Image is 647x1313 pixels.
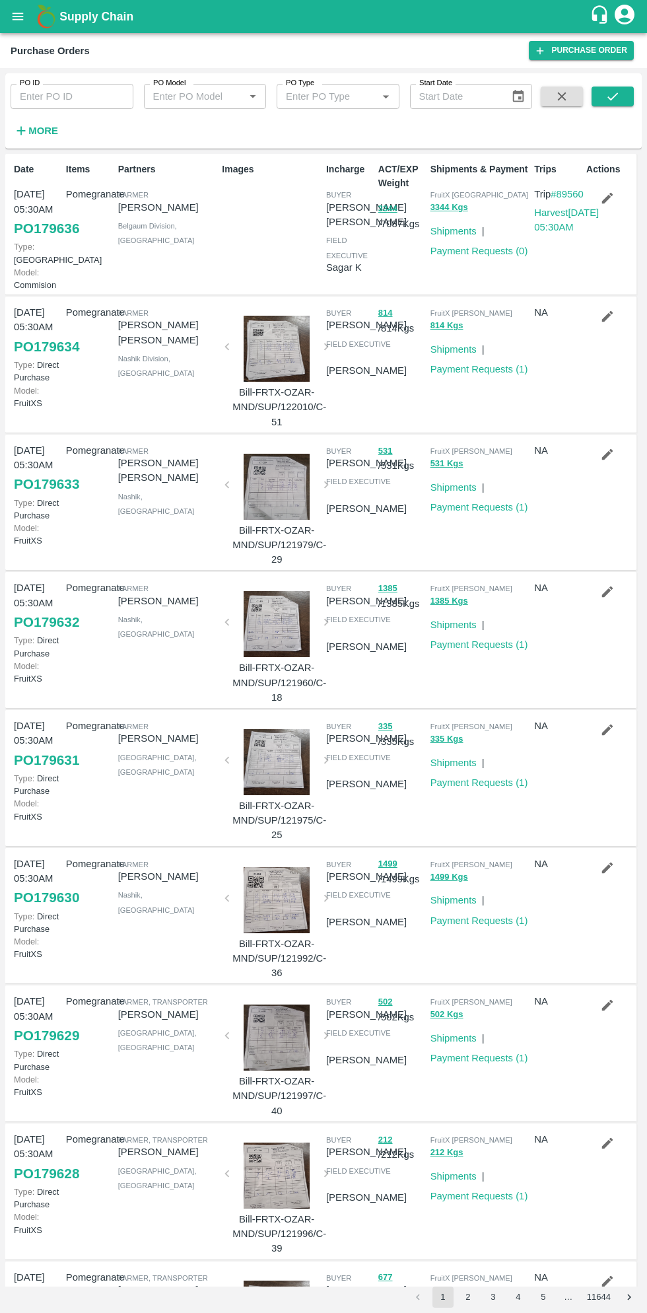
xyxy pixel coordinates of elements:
button: Open [244,88,261,105]
p: [PERSON_NAME] [326,594,407,608]
p: Direct Purchase [14,634,61,659]
p: NA [534,857,581,871]
span: field executive [326,891,391,899]
button: 1385 [378,581,397,596]
span: field executive [326,616,391,623]
p: / 531 Kgs [378,443,425,474]
a: PO179632 [14,610,79,634]
button: 814 Kgs [430,318,463,334]
span: Model: [14,1212,39,1222]
div: customer-support [590,5,613,28]
img: logo [33,3,59,30]
span: Model: [14,523,39,533]
a: PO179633 [14,472,79,496]
span: FruitX [PERSON_NAME] [430,585,512,592]
a: Payment Requests (1) [430,777,528,788]
p: Bill-FRTX-OZAR-MND/SUP/121975/C-25 [232,798,321,843]
span: Nashik Division , [GEOGRAPHIC_DATA] [118,355,195,377]
span: Type: [14,360,34,370]
span: Farmer, Transporter [118,1274,208,1282]
span: FruitX [PERSON_NAME] [430,447,512,455]
span: Farmer [118,309,149,317]
span: buyer [326,1136,351,1144]
span: FruitX [PERSON_NAME] [430,723,512,730]
p: NA [534,994,581,1009]
span: buyer [326,998,351,1006]
button: 212 Kgs [430,1145,463,1160]
p: [PERSON_NAME] [118,869,217,884]
button: 212 [378,1133,393,1148]
p: Shipments & Payment [430,162,529,176]
p: Trip [534,187,599,201]
p: Bill-FRTX-OZAR-MND/SUP/121960/C-18 [232,660,321,705]
p: [PERSON_NAME] [PERSON_NAME] [326,200,407,230]
p: Pomegranate [66,994,113,1009]
p: Commision [14,266,61,291]
span: FruitX [PERSON_NAME] [430,309,512,317]
p: / 814 Kgs [378,305,425,336]
button: Choose date [506,84,531,109]
span: Model: [14,937,39,946]
input: Start Date [410,84,500,109]
span: Farmer [118,723,149,730]
span: FruitX [PERSON_NAME] [430,998,512,1006]
button: 502 [378,995,393,1010]
span: Farmer [118,861,149,869]
p: FruitXS [14,935,61,960]
button: 3344 [378,201,397,217]
p: Bill-FRTX-OZAR-MND/SUP/122010/C-51 [232,385,321,429]
div: Purchase Orders [11,42,90,59]
p: Pomegranate [66,305,113,320]
p: Direct Purchase [14,1047,61,1073]
span: field executive [326,236,368,259]
a: PO179628 [14,1162,79,1186]
span: [GEOGRAPHIC_DATA] , [GEOGRAPHIC_DATA] [118,1029,197,1051]
a: Shipments [430,482,477,493]
input: Enter PO Type [281,88,374,105]
p: [PERSON_NAME] [326,1190,407,1205]
span: Type: [14,242,34,252]
p: Bill-FRTX-OZAR-MND/SUP/121996/C-39 [232,1212,321,1256]
p: FruitXS [14,522,61,547]
button: Go to page 5 [533,1287,554,1308]
span: Farmer, Transporter [118,998,208,1006]
span: Type: [14,911,34,921]
a: #89560 [551,189,584,199]
p: [PERSON_NAME] [326,869,407,884]
p: [PERSON_NAME] [118,1145,217,1159]
p: Direct Purchase [14,497,61,522]
p: [DATE] 05:30AM [14,857,61,886]
button: 814 [378,306,393,321]
a: PO179630 [14,886,79,909]
span: buyer [326,447,351,455]
p: Trips [534,162,581,176]
span: Belgaum Division , [GEOGRAPHIC_DATA] [118,222,195,244]
button: Go to page 11644 [583,1287,615,1308]
a: Shipments [430,1033,477,1044]
button: 1499 [378,857,397,872]
p: NA [534,1132,581,1147]
p: [PERSON_NAME] [326,501,407,516]
p: [PERSON_NAME] [326,363,407,378]
p: / 1499 Kgs [378,857,425,887]
p: / 7087 Kgs [378,201,425,231]
strong: More [28,125,58,136]
p: FruitXS [14,384,61,409]
p: Bill-FRTX-OZAR-MND/SUP/121997/C-40 [232,1074,321,1118]
input: Enter PO Model [148,88,241,105]
p: Direct Purchase [14,772,61,797]
button: Go to page 4 [508,1287,529,1308]
button: open drawer [3,1,33,32]
p: / 1385 Kgs [378,581,425,611]
p: Partners [118,162,217,176]
p: FruitXS [14,660,61,685]
p: Direct Purchase [14,910,61,935]
span: Model: [14,386,39,396]
a: Shipments [430,1171,477,1182]
span: Type: [14,1187,34,1197]
button: 531 [378,444,393,459]
span: Nashik , [GEOGRAPHIC_DATA] [118,616,195,638]
a: Payment Requests (1) [430,1191,528,1201]
a: Payment Requests (1) [430,915,528,926]
span: FruitX [PERSON_NAME] [430,1136,512,1144]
